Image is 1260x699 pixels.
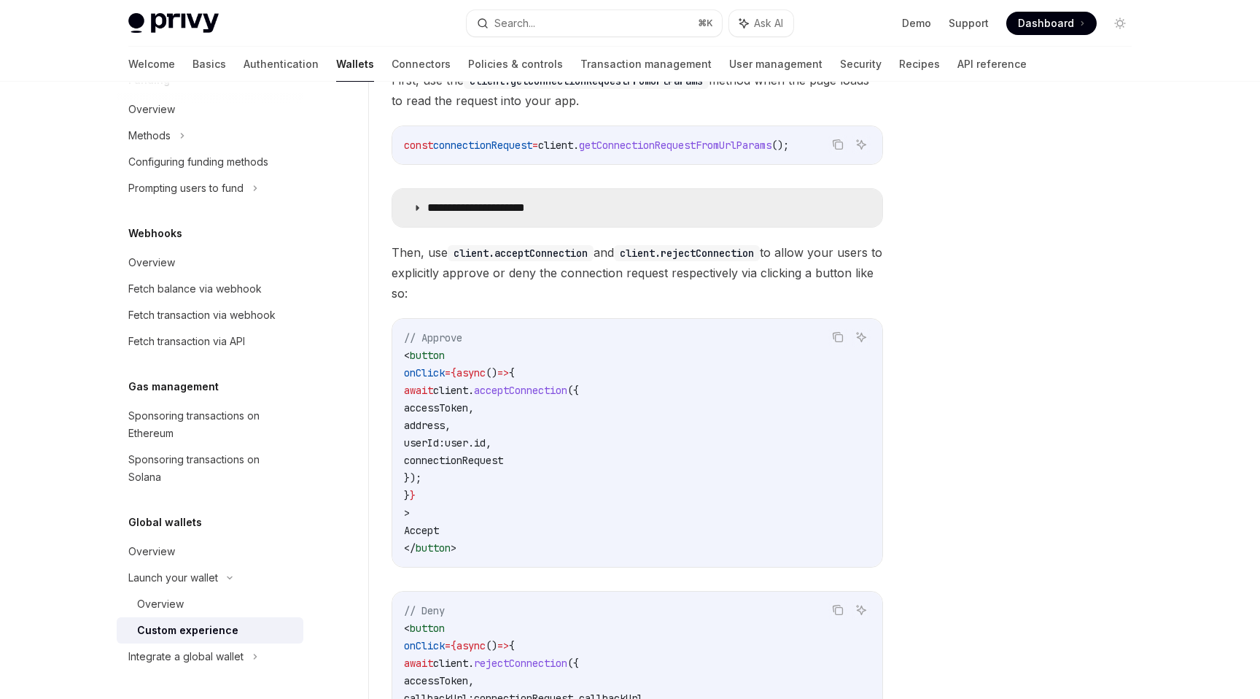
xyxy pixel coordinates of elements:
span: , [486,436,491,449]
span: , [468,401,474,414]
span: onClick [404,639,445,652]
span: . [573,139,579,152]
button: Copy the contents from the code block [828,135,847,154]
span: Accept [404,524,439,537]
span: address [404,419,445,432]
span: accessToken [404,401,468,414]
span: > [404,506,410,520]
a: Configuring funding methods [117,149,303,175]
span: Ask AI [754,16,783,31]
a: Connectors [392,47,451,82]
span: const [404,139,433,152]
code: client.rejectConnection [614,245,760,261]
span: // Approve [404,331,462,344]
span: // Deny [404,604,445,617]
span: button [410,349,445,362]
span: await [404,384,433,397]
span: {async [451,366,486,379]
span: () [486,639,497,652]
a: Custom experience [117,617,303,644]
a: API reference [957,47,1027,82]
span: acceptConnection [474,384,567,397]
span: </ [404,541,416,555]
span: await [404,657,433,670]
span: connectionRequest [433,139,532,152]
div: Overview [128,254,175,271]
h5: Webhooks [128,225,182,242]
a: Basics [192,47,226,82]
span: ({ [567,657,579,670]
a: User management [729,47,822,82]
span: {async [451,639,486,652]
a: Overview [117,538,303,565]
span: user [445,436,468,449]
a: Authentication [244,47,319,82]
button: Search...⌘K [467,10,722,36]
span: userId: [404,436,445,449]
a: Sponsoring transactions on Solana [117,447,303,490]
span: > [451,541,456,555]
img: light logo [128,13,219,34]
span: } [410,489,416,502]
button: Toggle dark mode [1108,12,1132,35]
a: Sponsoring transactions on Ethereum [117,403,303,447]
span: ⌘ K [698,18,713,29]
span: client [538,139,573,152]
a: Dashboard [1006,12,1097,35]
span: => [497,366,509,379]
div: Fetch transaction via API [128,333,245,350]
span: client [433,657,468,670]
span: , [468,674,474,687]
span: }); [404,471,421,484]
button: Ask AI [852,600,871,619]
span: = [445,639,451,652]
span: onClick [404,366,445,379]
span: , [445,419,451,432]
span: => [497,639,509,652]
button: Ask AI [852,328,871,347]
a: Wallets [336,47,374,82]
span: . [468,657,474,670]
span: . [468,436,474,449]
code: client.acceptConnection [448,245,594,261]
div: Sponsoring transactions on Solana [128,451,295,486]
div: Prompting users to fund [128,179,244,197]
a: Overview [117,250,303,276]
a: Fetch balance via webhook [117,276,303,302]
a: Security [840,47,882,82]
button: Copy the contents from the code block [828,600,847,619]
span: ({ [567,384,579,397]
div: Methods [128,127,171,144]
div: Integrate a global wallet [128,648,244,665]
div: Sponsoring transactions on Ethereum [128,407,295,442]
span: id [474,436,486,449]
h5: Global wallets [128,514,202,531]
span: = [532,139,538,152]
a: Overview [117,591,303,617]
span: = [445,366,451,379]
span: First, use the method when the page loads to read the request into your app. [392,70,883,111]
div: Fetch transaction via webhook [128,306,276,324]
a: Overview [117,96,303,123]
div: Overview [137,595,184,613]
div: Overview [128,543,175,560]
a: Fetch transaction via API [117,328,303,355]
a: Fetch transaction via webhook [117,302,303,328]
div: Configuring funding methods [128,153,268,171]
span: button [410,622,445,635]
div: Overview [128,101,175,118]
span: { [509,366,515,379]
span: button [416,541,451,555]
a: Demo [902,16,931,31]
div: Fetch balance via webhook [128,280,262,298]
div: Custom experience [137,622,238,639]
span: < [404,349,410,362]
span: } [404,489,410,502]
button: Ask AI [852,135,871,154]
a: Welcome [128,47,175,82]
span: () [486,366,497,379]
button: Copy the contents from the code block [828,328,847,347]
span: (); [771,139,789,152]
span: . [468,384,474,397]
span: getConnectionRequestFromUrlParams [579,139,771,152]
